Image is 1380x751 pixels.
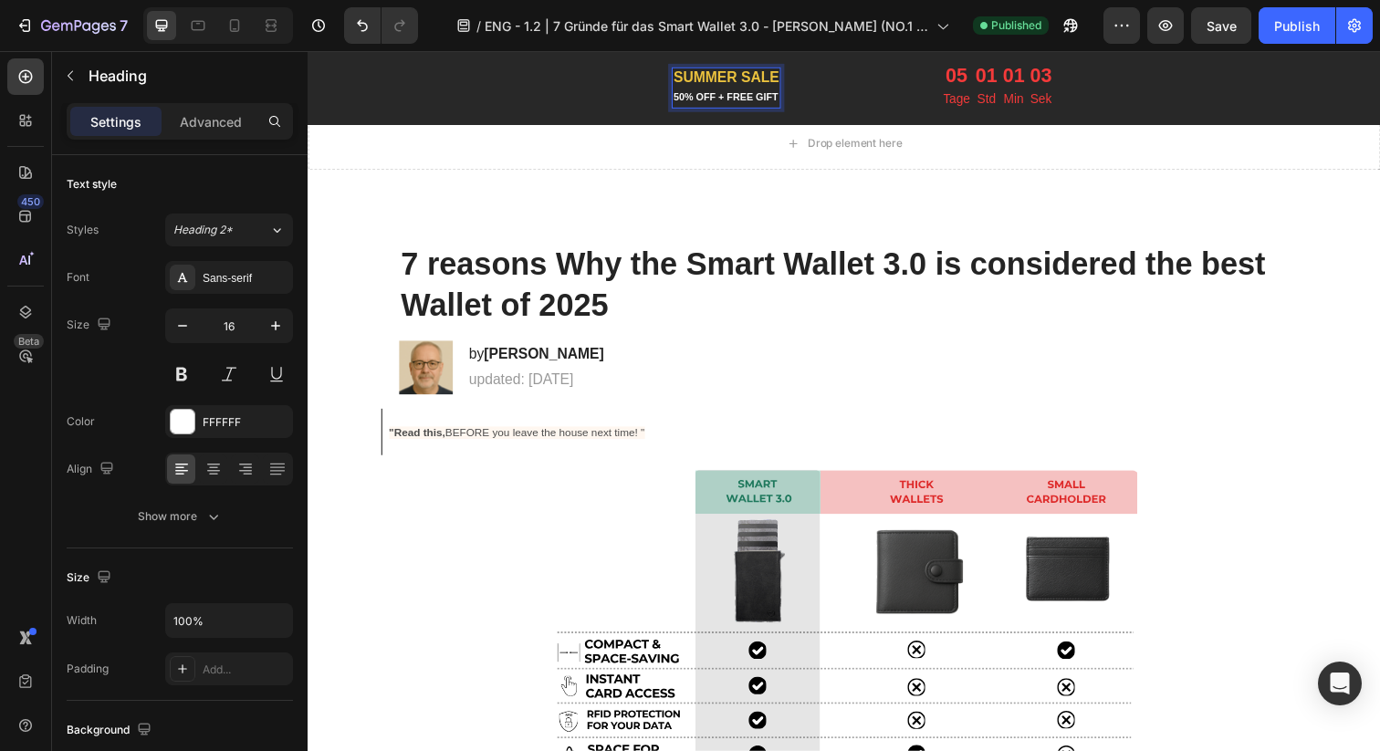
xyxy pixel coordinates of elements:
[67,413,95,430] div: Color
[373,19,481,35] span: SUMMER SALE
[203,414,288,431] div: FFFFFF
[173,222,233,238] span: Heading 2*
[67,269,89,286] div: Font
[67,612,97,629] div: Width
[1259,7,1335,44] button: Publish
[709,37,731,60] p: Min
[164,327,302,346] p: updated: [DATE]
[67,661,109,677] div: Padding
[90,112,141,131] p: Settings
[1207,18,1237,34] span: Save
[203,662,288,678] div: Add...
[476,16,481,36] span: /
[83,383,344,396] span: BEFORE you leave the house next time! "
[180,112,242,131] p: Advanced
[162,298,304,321] h2: by
[1318,662,1362,705] div: Open Intercom Messenger
[89,65,286,87] p: Heading
[67,457,118,482] div: Align
[485,16,929,36] span: ENG - 1.2 | 7 Gründe für das Smart Wallet 3.0 - [PERSON_NAME] (NO.1 WINNER | LIVE A&#x2F;B Test M...
[682,37,704,60] p: Std
[682,14,704,37] div: 01
[67,222,99,238] div: Styles
[93,296,148,350] img: gempages_516569286068667560-dda9a800-4725-4adc-ab83-8949dc6385ed.png
[737,37,759,60] p: Sek
[67,718,155,743] div: Background
[67,500,293,533] button: Show more
[371,16,483,59] h2: Rich Text Editor. Editing area: main
[166,604,292,637] input: Auto
[17,194,44,209] div: 450
[165,214,293,246] button: Heading 2*
[308,51,1380,751] iframe: Design area
[649,37,676,60] p: Tage
[1274,16,1320,36] div: Publish
[373,41,480,52] span: 50% OFF + FREE GIFT
[7,7,136,44] button: 7
[991,17,1041,34] span: Published
[67,566,115,590] div: Size
[83,383,141,396] strong: "Read this,
[93,194,1002,281] h1: 7 reasons Why the Smart Wallet 3.0 is considered the best Wallet of 2025
[67,176,117,193] div: Text style
[138,507,223,526] div: Show more
[120,15,128,37] p: 7
[737,14,759,37] div: 03
[14,334,44,349] div: Beta
[510,87,607,101] div: Drop element here
[67,313,115,338] div: Size
[709,14,731,37] div: 01
[649,14,676,37] div: 05
[180,301,302,317] strong: [PERSON_NAME]
[203,270,288,287] div: Sans-serif
[1191,7,1251,44] button: Save
[344,7,418,44] div: Undo/Redo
